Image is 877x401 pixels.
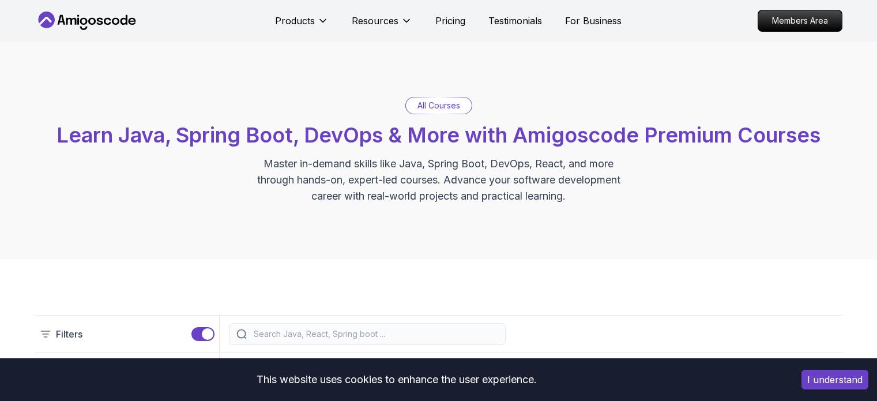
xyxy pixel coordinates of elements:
p: All Courses [417,100,460,111]
a: Members Area [758,10,842,32]
button: Products [275,14,329,37]
span: Learn Java, Spring Boot, DevOps & More with Amigoscode Premium Courses [57,122,820,148]
iframe: chat widget [806,329,877,384]
a: Pricing [435,14,465,28]
div: This website uses cookies to enhance the user experience. [9,367,784,392]
a: Testimonials [488,14,542,28]
p: Filters [56,327,82,341]
a: For Business [565,14,622,28]
button: Accept cookies [801,370,868,389]
p: Products [275,14,315,28]
button: Resources [352,14,412,37]
p: Resources [352,14,398,28]
p: Members Area [758,10,842,31]
p: Master in-demand skills like Java, Spring Boot, DevOps, React, and more through hands-on, expert-... [245,156,633,204]
input: Search Java, React, Spring boot ... [251,328,498,340]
